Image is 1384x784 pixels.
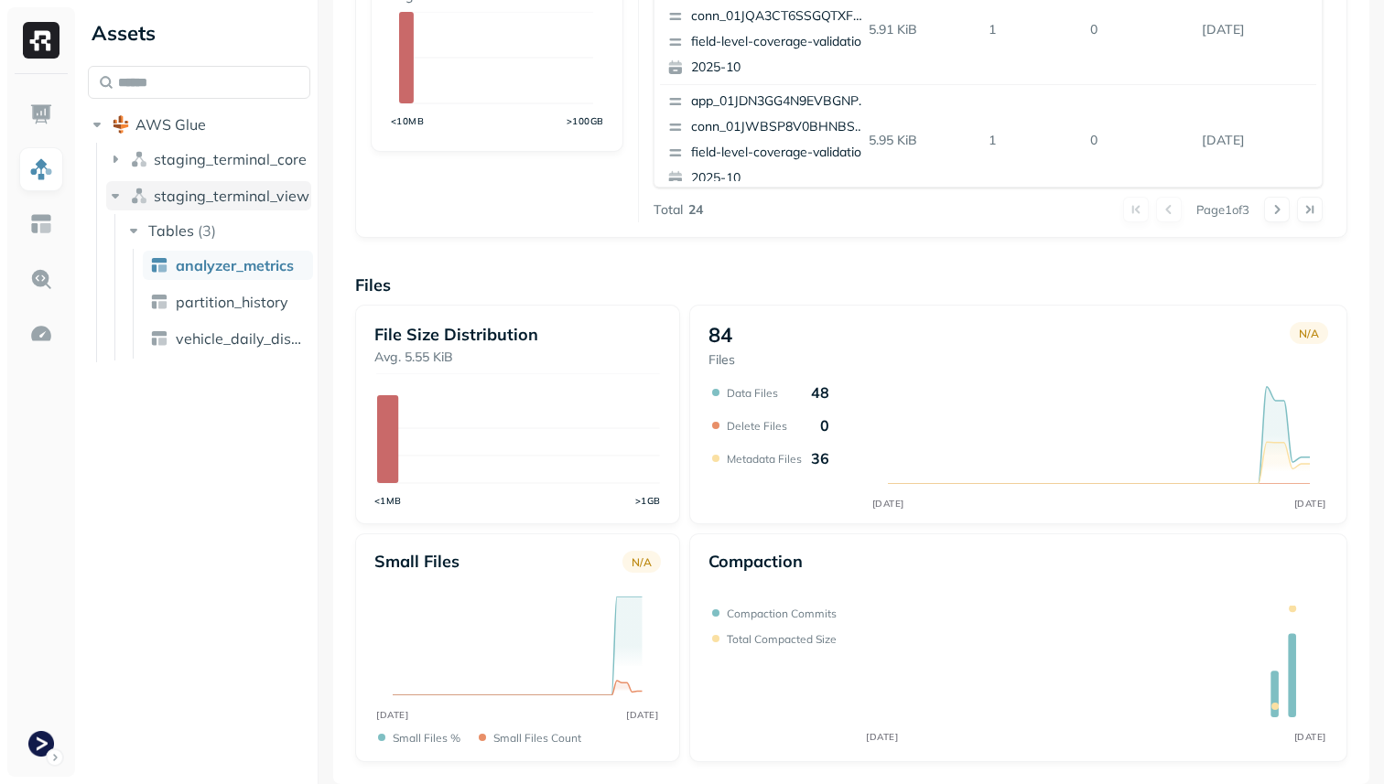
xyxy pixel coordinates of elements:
tspan: <1MB [374,495,402,506]
span: AWS Glue [135,115,206,134]
img: Optimization [29,322,53,346]
p: N/A [632,555,652,569]
p: conn_01JQA3CT6SSGQTXFVAKPZ3CZ03 [691,7,869,26]
p: conn_01JWBSP8V0BHNBS6ZMBAK8G45J [691,118,869,136]
p: Files [708,351,735,369]
span: staging_terminal_view [154,187,309,205]
span: Tables [148,221,194,240]
p: ( 3 ) [198,221,216,240]
tspan: [DATE] [626,709,658,720]
span: partition_history [176,293,288,311]
button: AWS Glue [88,110,310,139]
p: Avg. 5.55 KiB [374,349,661,366]
p: Metadata Files [727,452,802,466]
p: 1 [981,124,1083,156]
a: analyzer_metrics [143,251,313,280]
p: Small files [374,551,460,572]
img: table [150,256,168,274]
img: namespace [130,150,148,168]
p: Small files count [493,731,581,745]
p: field-level-coverage-validation [691,33,869,51]
p: 0 [1083,14,1195,46]
p: Compaction [708,551,803,572]
img: Asset Explorer [29,212,53,236]
p: 36 [811,449,829,467]
p: Delete Files [727,419,787,433]
p: 0 [1083,124,1195,156]
tspan: >1GB [635,495,661,506]
span: vehicle_daily_distance [176,329,306,348]
img: Assets [29,157,53,181]
button: Tables(3) [124,216,312,245]
tspan: [DATE] [866,731,898,743]
p: 0 [820,416,829,435]
p: Small files % [393,731,460,745]
p: Files [355,274,1347,295]
p: 5.95 KiB [861,124,981,156]
tspan: >100GB [567,115,604,127]
p: 24 [688,201,703,219]
img: root [112,115,130,134]
p: Oct 14, 2025 [1195,14,1316,46]
div: Assets [88,18,310,48]
tspan: [DATE] [1293,498,1325,510]
p: Compaction commits [727,607,837,620]
img: Dashboard [29,102,53,126]
button: staging_terminal_core [106,145,311,174]
img: table [150,293,168,311]
img: Query Explorer [29,267,53,291]
a: partition_history [143,287,313,317]
p: 2025-10 [691,59,869,77]
p: 1 [981,14,1083,46]
p: Total compacted size [727,632,837,646]
img: table [150,329,168,348]
tspan: [DATE] [1293,731,1325,743]
p: File Size Distribution [374,324,661,345]
span: staging_terminal_core [154,150,307,168]
p: 2025-10 [691,169,869,188]
p: Data Files [727,386,778,400]
p: N/A [1299,327,1319,340]
p: Total [654,201,683,219]
p: 84 [708,322,732,348]
button: app_01JDN3GG4N9EVBGNPTA9PXZ02Jconn_01JWBSP8V0BHNBS6ZMBAK8G45Jfield-level-coverage-validation2025-10 [660,85,876,195]
p: 48 [811,383,829,402]
img: namespace [130,187,148,205]
img: Ryft [23,22,59,59]
img: Terminal Staging [28,731,54,757]
p: Oct 14, 2025 [1195,124,1316,156]
p: 5.91 KiB [861,14,981,46]
p: Page 1 of 3 [1196,201,1249,218]
tspan: [DATE] [376,709,408,720]
tspan: [DATE] [871,498,903,510]
tspan: <10MB [391,115,425,127]
p: field-level-coverage-validation [691,144,869,162]
button: staging_terminal_view [106,181,311,210]
span: analyzer_metrics [176,256,294,274]
p: app_01JDN3GG4N9EVBGNPTA9PXZ02J [691,92,869,111]
a: vehicle_daily_distance [143,324,313,353]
